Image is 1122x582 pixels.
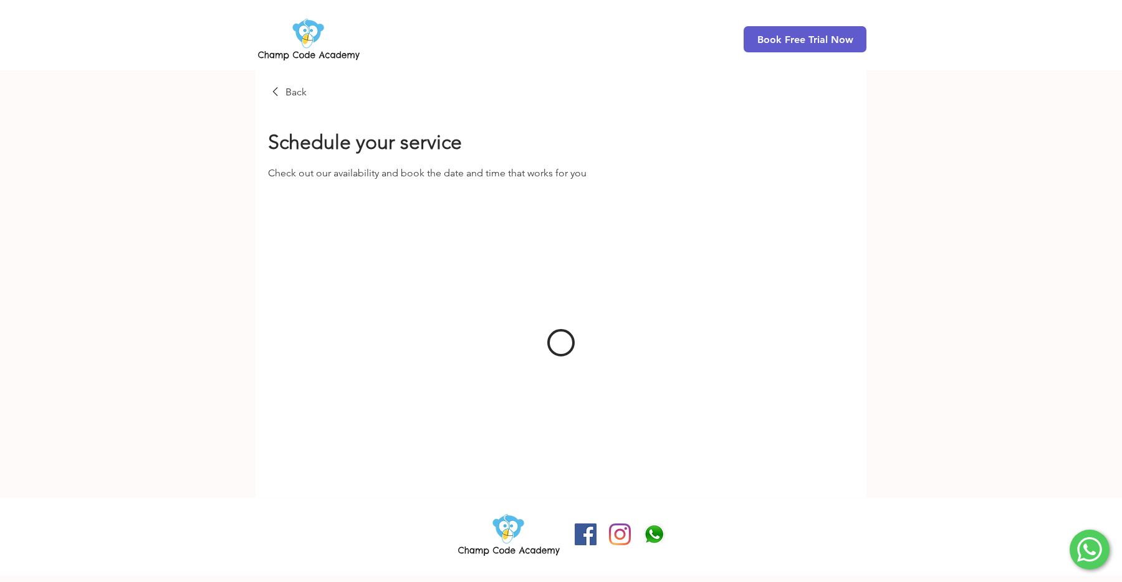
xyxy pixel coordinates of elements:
ul: Social Bar [575,523,665,545]
p: Check out our availability and book the date and time that works for you [268,166,854,181]
img: Champ Code Academy WhatsApp [643,523,665,545]
img: Champ Code Academy Logo PNG.png [256,15,362,64]
a: Book Free Trial Now [744,26,866,52]
span: Book Free Trial Now [757,34,853,45]
span: Back [285,85,307,99]
img: Instagram [609,523,631,545]
button: Back [268,85,307,99]
img: Facebook [575,523,597,545]
img: Champ Code Academy Logo PNG.png [456,510,562,559]
h1: Schedule your service [268,129,854,156]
